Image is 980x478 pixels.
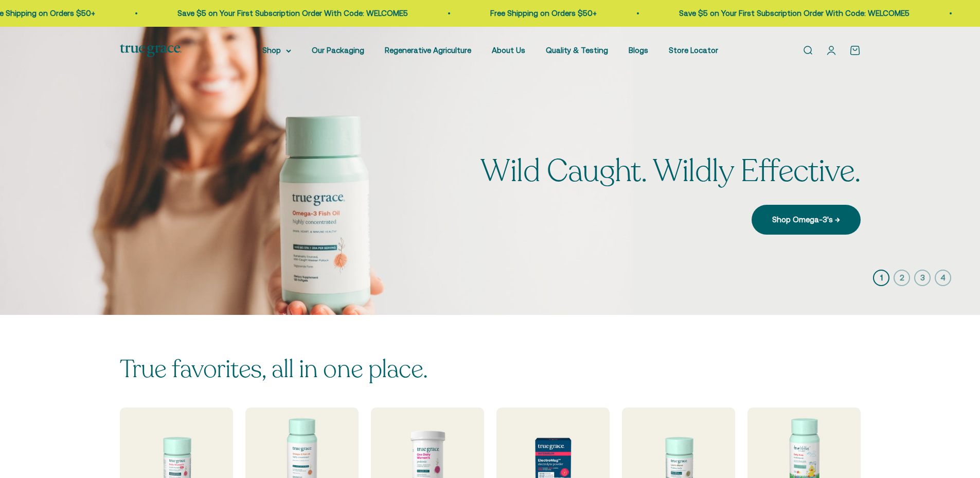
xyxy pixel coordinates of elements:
[480,150,860,192] split-lines: Wild Caught. Wildly Effective.
[935,270,951,286] button: 4
[489,9,596,17] a: Free Shipping on Orders $50+
[669,46,718,55] a: Store Locator
[176,7,407,20] p: Save $5 on Your First Subscription Order With Code: WELCOME5
[678,7,908,20] p: Save $5 on Your First Subscription Order With Code: WELCOME5
[546,46,608,55] a: Quality & Testing
[629,46,648,55] a: Blogs
[752,205,861,235] a: Shop Omega-3's →
[914,270,931,286] button: 3
[120,352,428,386] split-lines: True favorites, all in one place.
[873,270,889,286] button: 1
[492,46,525,55] a: About Us
[385,46,471,55] a: Regenerative Agriculture
[262,44,291,57] summary: Shop
[894,270,910,286] button: 2
[312,46,364,55] a: Our Packaging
